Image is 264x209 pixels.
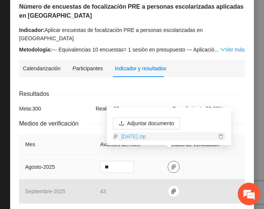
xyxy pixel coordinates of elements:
span: septiembre - 2025 [25,188,65,194]
span: Medios de verificación [19,119,84,128]
strong: Metodología: [19,47,52,53]
button: paper-clip [168,161,180,173]
div: --- Equivalencias 10 encuestas= 1 sesión en presupuesto --- Aplicació [19,45,245,54]
span: Estamos en línea. [43,65,103,141]
button: delete [216,132,225,141]
div: Aplicar encuestas de focalización PRE a personas escolarizadas en [GEOGRAPHIC_DATA] [19,26,245,42]
div: Indicador y resultados [115,64,166,73]
textarea: Escriba su mensaje y pulse “Intro” [4,134,143,160]
span: down [220,47,225,52]
div: Cumplimiento: 29.33 % [170,104,247,113]
a: [DATE].zip [118,132,216,141]
span: upload [119,121,124,127]
span: uploadAdjuntar documento [113,120,180,126]
div: Meta: 300 [17,104,94,113]
span: delete [217,134,225,139]
span: paper-clip [168,188,179,194]
span: paper-clip [113,134,118,139]
span: Reales: 88 [96,106,119,112]
span: agosto - 2025 [25,164,55,170]
h5: Número de encuestas de focalización PRE a personas escolarizadas aplicadas en [GEOGRAPHIC_DATA] [19,2,245,20]
div: Chatee con nosotros ahora [39,38,126,48]
button: paper-clip [168,185,180,197]
a: Expand [220,47,244,53]
strong: Indicador: [19,27,45,33]
span: paper-clip [168,164,179,170]
span: Adjuntar documento [127,119,174,127]
div: Minimizar ventana de chat en vivo [123,4,141,22]
div: Participantes [72,64,103,73]
span: 43 [100,188,106,194]
span: ... [214,47,219,53]
button: uploadAdjuntar documento [113,117,180,129]
div: Calendarización [23,64,60,73]
span: Resultados [19,89,55,98]
th: Avances del mes [94,134,162,155]
th: Mes [19,134,94,155]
